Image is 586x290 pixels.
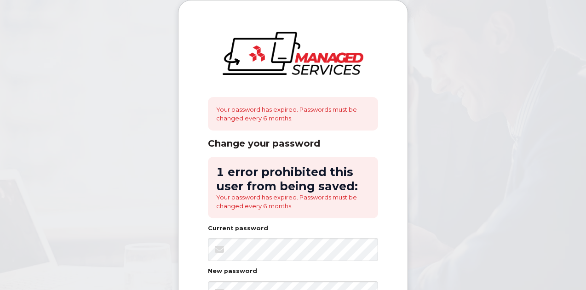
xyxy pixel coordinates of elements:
[208,138,378,149] div: Change your password
[208,97,378,131] div: Your password has expired. Passwords must be changed every 6 months.
[223,32,363,75] img: logo-large.png
[208,268,257,274] label: New password
[216,193,370,210] li: Your password has expired. Passwords must be changed every 6 months.
[216,165,370,193] h2: 1 error prohibited this user from being saved:
[208,226,268,232] label: Current password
